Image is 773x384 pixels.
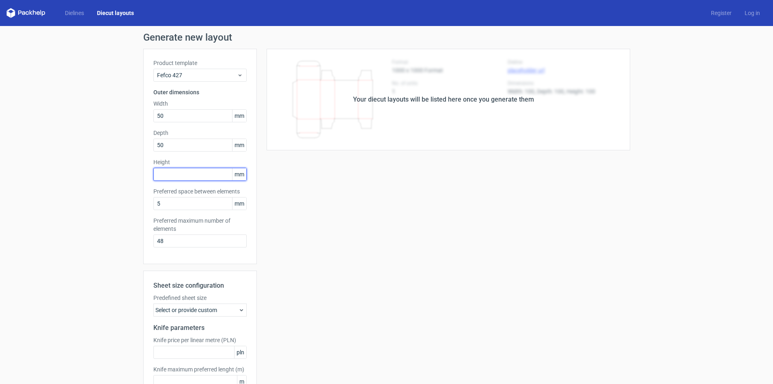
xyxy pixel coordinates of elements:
span: mm [232,168,246,180]
span: mm [232,139,246,151]
label: Product template [153,59,247,67]
label: Predefined sheet size [153,294,247,302]
label: Depth [153,129,247,137]
label: Preferred maximum number of elements [153,217,247,233]
a: Log in [738,9,767,17]
label: Width [153,100,247,108]
h1: Generate new layout [143,33,630,42]
label: Knife maximum preferred lenght (m) [153,365,247,373]
span: mm [232,197,246,210]
label: Height [153,158,247,166]
label: Preferred space between elements [153,187,247,195]
span: mm [232,110,246,122]
div: Your diecut layouts will be listed here once you generate them [353,95,534,104]
a: Register [704,9,738,17]
span: pln [234,346,246,358]
a: Dielines [58,9,90,17]
span: Fefco 427 [157,71,237,79]
div: Select or provide custom [153,304,247,317]
a: Diecut layouts [90,9,140,17]
h2: Sheet size configuration [153,281,247,291]
label: Knife price per linear metre (PLN) [153,336,247,344]
h2: Knife parameters [153,323,247,333]
h3: Outer dimensions [153,88,247,96]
